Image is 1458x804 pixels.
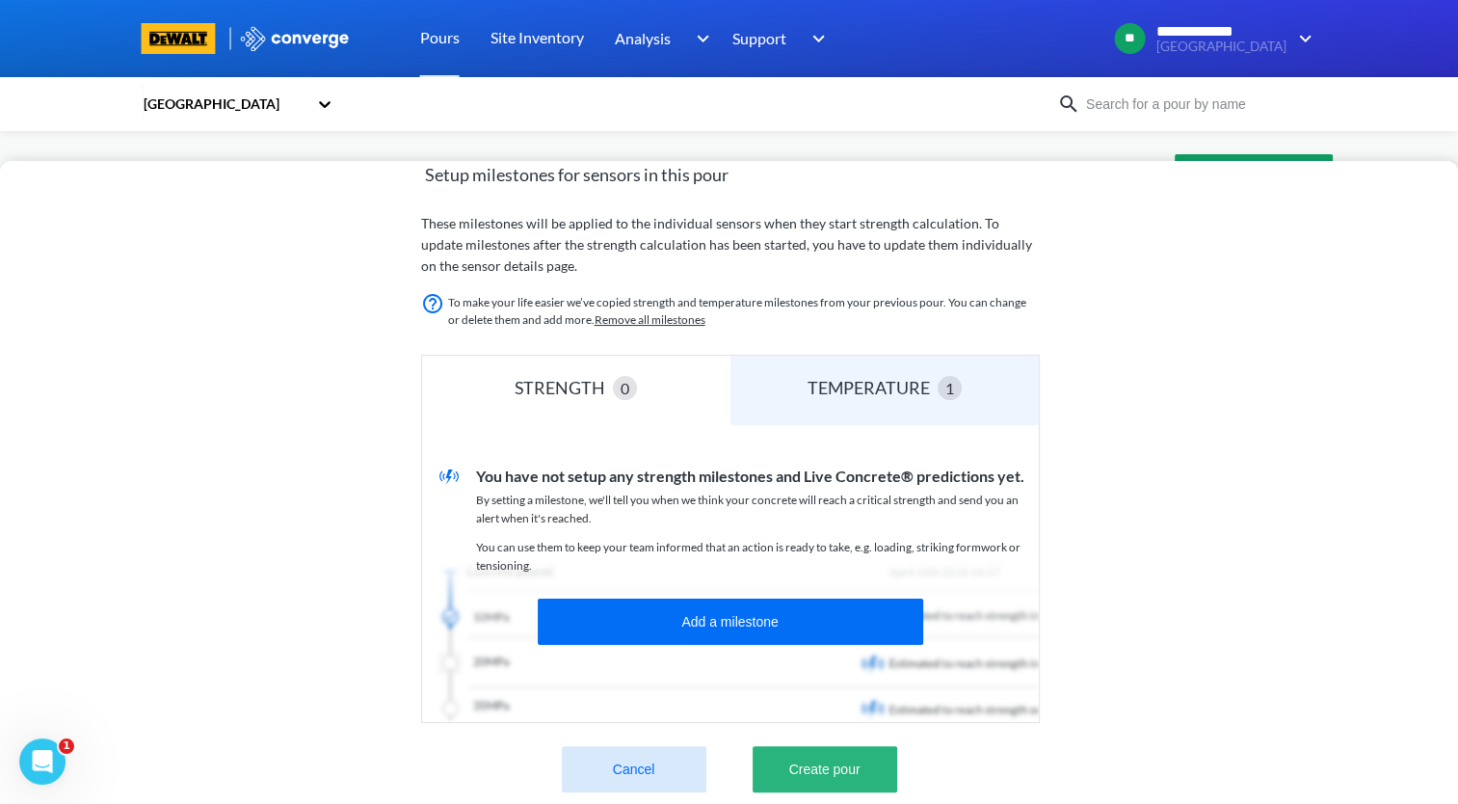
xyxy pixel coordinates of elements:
[142,94,307,115] div: [GEOGRAPHIC_DATA]
[800,27,831,50] img: downArrow.svg
[476,492,1039,527] p: By setting a milestone, we'll tell you when we think your concrete will reach a critical strength...
[515,374,613,401] div: STRENGTH
[615,26,671,50] span: Analysis
[1080,94,1313,115] input: Search for a pour by name
[239,26,351,51] img: logo_ewhite.svg
[753,746,897,792] button: Create pour
[59,738,74,754] span: 1
[421,161,1038,188] span: Setup milestones for sensors in this pour
[421,213,1038,277] p: These milestones will be applied to the individual sensors when they start strength calculation. ...
[808,374,938,401] div: TEMPERATURE
[1057,93,1080,116] img: icon-search.svg
[142,23,239,54] a: branding logo
[1286,27,1317,50] img: downArrow.svg
[562,746,706,792] button: Cancel
[684,27,715,50] img: downArrow.svg
[538,599,923,645] button: Add a milestone
[142,23,216,54] img: branding logo
[621,376,629,400] span: 0
[476,467,1024,485] span: You have not setup any strength milestones and Live Concrete® predictions yet.
[945,376,954,400] span: 1
[732,26,786,50] span: Support
[595,312,705,327] a: Remove all milestones
[476,539,1039,575] p: You can use them to keep your team informed that an action is ready to take, e.g. loading, striki...
[1156,40,1286,54] span: [GEOGRAPHIC_DATA]
[448,294,1038,330] p: To make your life easier we’ve copied strength and temperature milestones from your previous pour...
[19,738,66,785] iframe: Intercom live chat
